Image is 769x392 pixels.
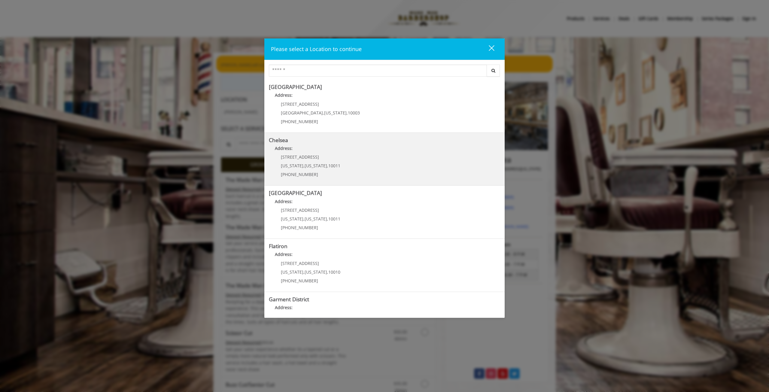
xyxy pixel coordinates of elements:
span: [STREET_ADDRESS] [281,260,319,266]
span: 10011 [328,163,340,169]
span: [PHONE_NUMBER] [281,119,318,124]
b: Address: [275,92,293,98]
span: [STREET_ADDRESS] [281,207,319,213]
span: [US_STATE] [281,163,303,169]
span: , [347,110,348,116]
span: , [303,269,305,275]
b: Flatiron [269,242,287,250]
span: 10011 [328,216,340,222]
span: [PHONE_NUMBER] [281,225,318,230]
b: Address: [275,199,293,204]
span: , [303,216,305,222]
span: [GEOGRAPHIC_DATA] [281,110,323,116]
span: [STREET_ADDRESS] [281,154,319,160]
b: Address: [275,251,293,257]
span: 10003 [348,110,360,116]
span: [US_STATE] [305,216,327,222]
span: , [327,163,328,169]
b: [GEOGRAPHIC_DATA] [269,83,322,90]
span: Please select a Location to continue [271,45,362,53]
div: close dialog [482,45,494,54]
div: Center Select [269,65,500,80]
span: [STREET_ADDRESS] [281,101,319,107]
span: , [327,269,328,275]
i: Search button [490,68,497,73]
span: [US_STATE] [281,269,303,275]
span: [US_STATE] [305,269,327,275]
b: Address: [275,305,293,310]
button: close dialog [478,43,498,55]
span: [US_STATE] [305,163,327,169]
span: [US_STATE] [281,216,303,222]
span: [US_STATE] [324,110,347,116]
b: [GEOGRAPHIC_DATA] [269,189,322,196]
b: Address: [275,145,293,151]
span: 10010 [328,269,340,275]
span: [PHONE_NUMBER] [281,278,318,284]
span: , [323,110,324,116]
span: , [327,216,328,222]
input: Search Center [269,65,487,77]
b: Chelsea [269,136,288,144]
b: Garment District [269,296,309,303]
span: , [303,163,305,169]
span: [PHONE_NUMBER] [281,172,318,177]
